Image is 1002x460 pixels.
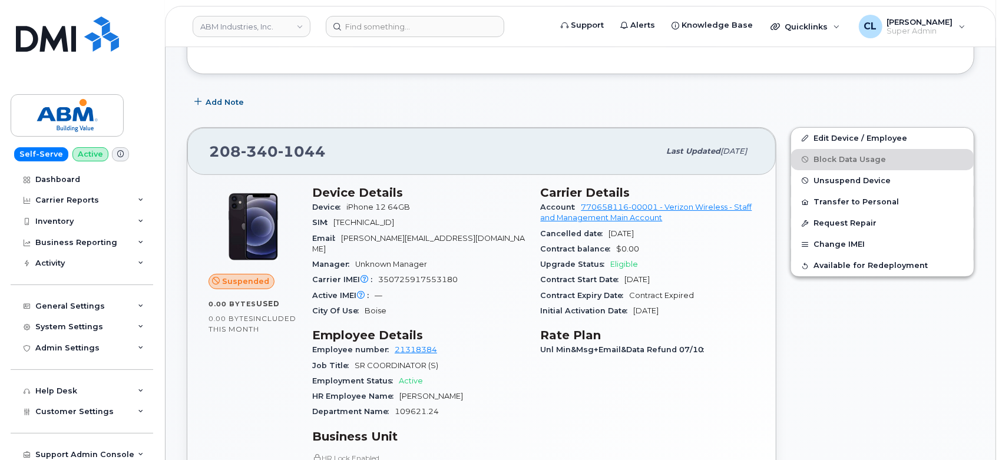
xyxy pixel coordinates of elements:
span: Email [312,234,341,243]
span: 340 [241,143,278,160]
a: Edit Device / Employee [791,128,974,149]
span: used [256,299,280,308]
img: iPhone_12.jpg [218,191,289,262]
input: Find something... [326,16,504,37]
span: Contract Expired [630,291,695,300]
h3: Business Unit [312,429,527,444]
span: Contract balance [541,244,617,253]
span: Super Admin [887,27,953,36]
span: Employment Status [312,376,399,385]
button: Block Data Usage [791,149,974,170]
button: Request Repair [791,213,974,234]
span: Alerts [630,19,655,31]
span: Job Title [312,361,355,370]
span: [PERSON_NAME] [887,17,953,27]
span: Account [541,203,581,211]
span: Employee number [312,345,395,354]
span: [PERSON_NAME] [399,392,463,401]
span: Initial Activation Date [541,306,634,315]
span: 0.00 Bytes [209,300,256,308]
div: Carl Larrison [851,15,974,38]
span: Unknown Manager [355,260,427,269]
span: Cancelled date [541,229,609,238]
button: Available for Redeployment [791,255,974,276]
button: Unsuspend Device [791,170,974,191]
a: 21318384 [395,345,437,354]
span: Support [571,19,604,31]
span: Carrier IMEI [312,275,378,284]
a: Alerts [612,14,663,37]
div: Quicklinks [762,15,848,38]
span: [PERSON_NAME][EMAIL_ADDRESS][DOMAIN_NAME] [312,234,525,253]
h3: Carrier Details [541,186,755,200]
span: [DATE] [625,275,650,284]
span: SIM [312,218,333,227]
span: Suspended [222,276,269,287]
span: 208 [209,143,326,160]
span: Eligible [611,260,639,269]
span: Device [312,203,346,211]
span: Unsuspend Device [813,176,891,185]
span: 1044 [278,143,326,160]
span: SR COORDINATOR (S) [355,361,438,370]
a: Support [553,14,612,37]
span: Unl Min&Msg+Email&Data Refund 07/10 [541,345,710,354]
button: Change IMEI [791,234,974,255]
span: CL [864,19,877,34]
h3: Device Details [312,186,527,200]
h3: Rate Plan [541,328,755,342]
span: HR Employee Name [312,392,399,401]
span: Manager [312,260,355,269]
span: City Of Use [312,306,365,315]
span: Add Note [206,97,244,108]
a: ABM Industries, Inc. [193,16,310,37]
span: [DATE] [634,306,659,315]
span: Department Name [312,407,395,416]
span: — [375,291,382,300]
span: 0.00 Bytes [209,315,253,323]
span: [DATE] [720,147,747,155]
span: Quicklinks [785,22,828,31]
span: 109621.24 [395,407,439,416]
span: Upgrade Status [541,260,611,269]
span: [TECHNICAL_ID] [333,218,394,227]
span: [DATE] [609,229,634,238]
span: Boise [365,306,386,315]
span: Knowledge Base [682,19,753,31]
span: Available for Redeployment [813,262,928,270]
span: Contract Expiry Date [541,291,630,300]
span: Active [399,376,423,385]
span: Last updated [666,147,720,155]
h3: Employee Details [312,328,527,342]
span: 350725917553180 [378,275,458,284]
a: Knowledge Base [663,14,761,37]
span: Active IMEI [312,291,375,300]
span: iPhone 12 64GB [346,203,410,211]
button: Add Note [187,92,254,113]
span: $0.00 [617,244,640,253]
span: Contract Start Date [541,275,625,284]
a: 770658116-00001 - Verizon Wireless - Staff and Management Main Account [541,203,752,222]
button: Transfer to Personal [791,191,974,213]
